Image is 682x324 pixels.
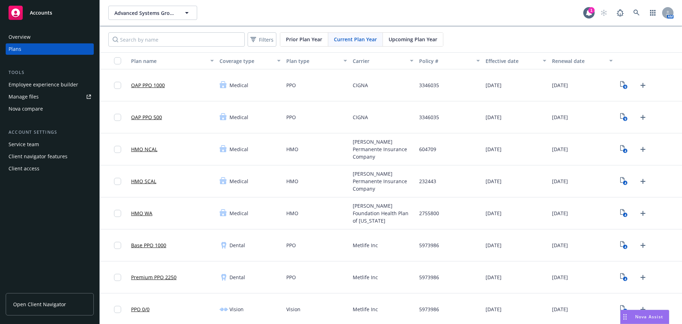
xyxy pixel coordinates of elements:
span: Medical [229,113,248,121]
div: Client navigator features [9,151,67,162]
span: Filters [249,34,275,45]
a: Overview [6,31,94,43]
span: Medical [229,209,248,217]
span: Dental [229,273,245,281]
span: Medical [229,145,248,153]
span: Open Client Navigator [13,301,66,308]
span: Dental [229,241,245,249]
span: [PERSON_NAME] Permanente Insurance Company [353,138,413,160]
a: OAP PPO 1000 [131,81,165,89]
button: Coverage type [217,52,283,69]
button: Plan type [283,52,350,69]
a: Employee experience builder [6,79,94,90]
a: Base PPO 1000 [131,241,166,249]
span: 5973986 [419,241,439,249]
a: View Plan Documents [618,272,630,283]
button: Effective date [483,52,549,69]
button: Carrier [350,52,416,69]
a: Nova compare [6,103,94,115]
span: HMO [286,209,298,217]
span: Medical [229,177,248,185]
button: Nova Assist [620,310,669,324]
text: 4 [624,149,626,153]
span: [DATE] [552,306,568,313]
span: CIGNA [353,113,368,121]
span: Metlife Inc [353,273,378,281]
span: Nova Assist [635,314,663,320]
span: [DATE] [552,113,568,121]
button: Plan name [128,52,217,69]
span: [DATE] [552,241,568,249]
a: HMO WA [131,209,152,217]
span: 5973986 [419,306,439,313]
a: Client navigator features [6,151,94,162]
a: View Plan Documents [618,240,630,251]
text: 4 [624,245,626,249]
a: View Plan Documents [618,80,630,91]
span: [DATE] [486,177,502,185]
a: View Plan Documents [618,176,630,187]
text: 4 [624,277,626,281]
span: [DATE] [552,145,568,153]
span: [DATE] [486,113,502,121]
div: Service team [9,139,39,150]
a: Manage files [6,91,94,102]
span: Filters [259,36,274,43]
span: [DATE] [486,209,502,217]
div: Effective date [486,57,538,65]
a: OAP PPO 500 [131,113,162,121]
a: Upload Plan Documents [637,304,649,315]
a: Upload Plan Documents [637,208,649,219]
span: [DATE] [552,177,568,185]
a: Search [629,6,644,20]
a: View Plan Documents [618,208,630,219]
span: Metlife Inc [353,241,378,249]
div: Tools [6,69,94,76]
a: Upload Plan Documents [637,176,649,187]
span: [DATE] [552,209,568,217]
span: Prior Plan Year [286,36,322,43]
span: Medical [229,81,248,89]
div: 1 [588,7,595,14]
span: [PERSON_NAME] Foundation Health Plan of [US_STATE] [353,202,413,224]
input: Toggle Row Selected [114,306,121,313]
text: 9 [624,117,626,121]
span: [PERSON_NAME] Permanente Insurance Company [353,170,413,192]
input: Toggle Row Selected [114,82,121,89]
span: Vision [229,306,244,313]
input: Search by name [108,32,245,47]
div: Plan type [286,57,339,65]
input: Toggle Row Selected [114,146,121,153]
button: Filters [248,32,276,47]
div: Overview [9,31,31,43]
a: View Plan Documents [618,304,630,315]
a: Plans [6,43,94,55]
div: Carrier [353,57,406,65]
a: Upload Plan Documents [637,240,649,251]
a: View Plan Documents [618,144,630,155]
a: Upload Plan Documents [637,144,649,155]
a: Upload Plan Documents [637,80,649,91]
input: Toggle Row Selected [114,242,121,249]
span: 3346035 [419,113,439,121]
span: Metlife Inc [353,306,378,313]
div: Employee experience builder [9,79,78,90]
input: Toggle Row Selected [114,178,121,185]
input: Toggle Row Selected [114,210,121,217]
button: Advanced Systems Group, LLC [108,6,197,20]
a: Report a Bug [613,6,627,20]
span: Vision [286,306,301,313]
span: PPO [286,113,296,121]
span: Advanced Systems Group, LLC [114,9,176,17]
span: [DATE] [552,81,568,89]
button: Policy # [416,52,483,69]
div: Drag to move [621,310,629,324]
div: Renewal date [552,57,605,65]
span: PPO [286,273,296,281]
div: Plans [9,43,21,55]
a: Service team [6,139,94,150]
span: 2755800 [419,209,439,217]
a: Upload Plan Documents [637,272,649,283]
text: 4 [624,181,626,185]
span: PPO [286,241,296,249]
